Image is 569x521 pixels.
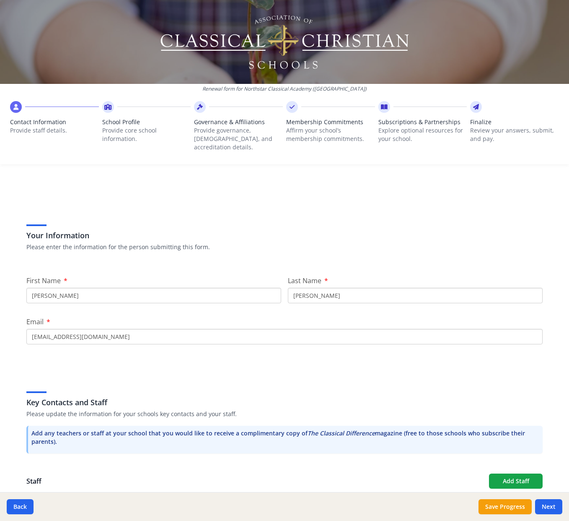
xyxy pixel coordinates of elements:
[7,499,34,514] button: Back
[288,276,321,285] span: Last Name
[308,429,375,437] i: The Classical Difference
[378,118,467,126] span: Subscriptions & Partnerships
[535,499,562,514] button: Next
[26,229,543,241] h3: Your Information
[31,429,539,446] p: Add any teachers or staff at your school that you would like to receive a complimentary copy of m...
[10,126,99,135] p: Provide staff details.
[489,474,543,489] button: Add Staff
[194,126,283,151] p: Provide governance, [DEMOGRAPHIC_DATA], and accreditation details.
[10,118,99,126] span: Contact Information
[102,118,191,126] span: School Profile
[378,126,467,143] p: Explore optional resources for your school.
[26,396,543,408] h3: Key Contacts and Staff
[102,126,191,143] p: Provide core school information.
[159,13,410,71] img: Logo
[194,118,283,126] span: Governance & Affiliations
[470,118,559,126] span: Finalize
[478,499,532,514] button: Save Progress
[286,126,375,143] p: Affirm your school’s membership commitments.
[286,118,375,126] span: Membership Commitments
[26,317,44,326] span: Email
[26,476,482,486] h1: Staff
[26,243,543,251] p: Please enter the information for the person submitting this form.
[470,126,559,143] p: Review your answers, submit, and pay.
[26,410,543,418] p: Please update the information for your schools key contacts and your staff.
[26,276,61,285] span: First Name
